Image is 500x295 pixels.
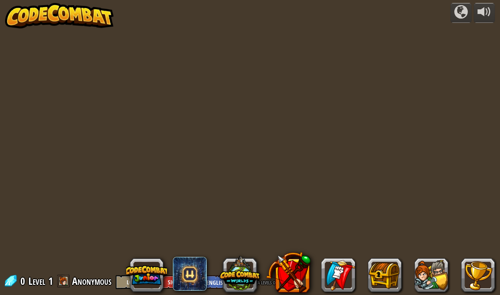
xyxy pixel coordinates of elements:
button: Log In [116,275,154,289]
span: Anonymous [72,274,111,288]
button: Adjust volume [474,3,495,23]
span: 1 [48,274,53,288]
span: Level [28,274,45,288]
img: CodeCombat - Learn how to code by playing a game [5,3,114,28]
span: 0 [20,274,28,288]
button: Campaigns [450,3,472,23]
